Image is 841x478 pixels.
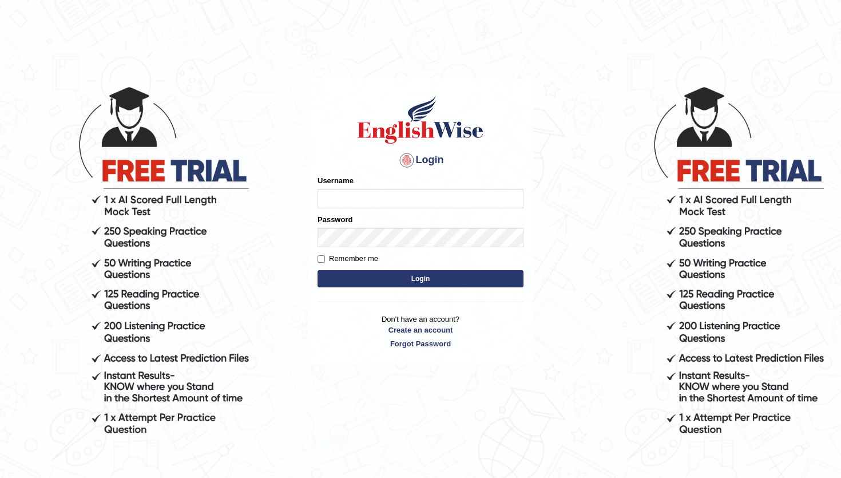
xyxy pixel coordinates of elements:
[318,214,352,225] label: Password
[318,325,523,335] a: Create an account
[318,314,523,349] p: Don't have an account?
[318,151,523,169] h4: Login
[318,253,378,264] label: Remember me
[318,338,523,349] a: Forgot Password
[355,94,486,145] img: Logo of English Wise sign in for intelligent practice with AI
[318,270,523,287] button: Login
[318,255,325,263] input: Remember me
[318,175,354,186] label: Username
